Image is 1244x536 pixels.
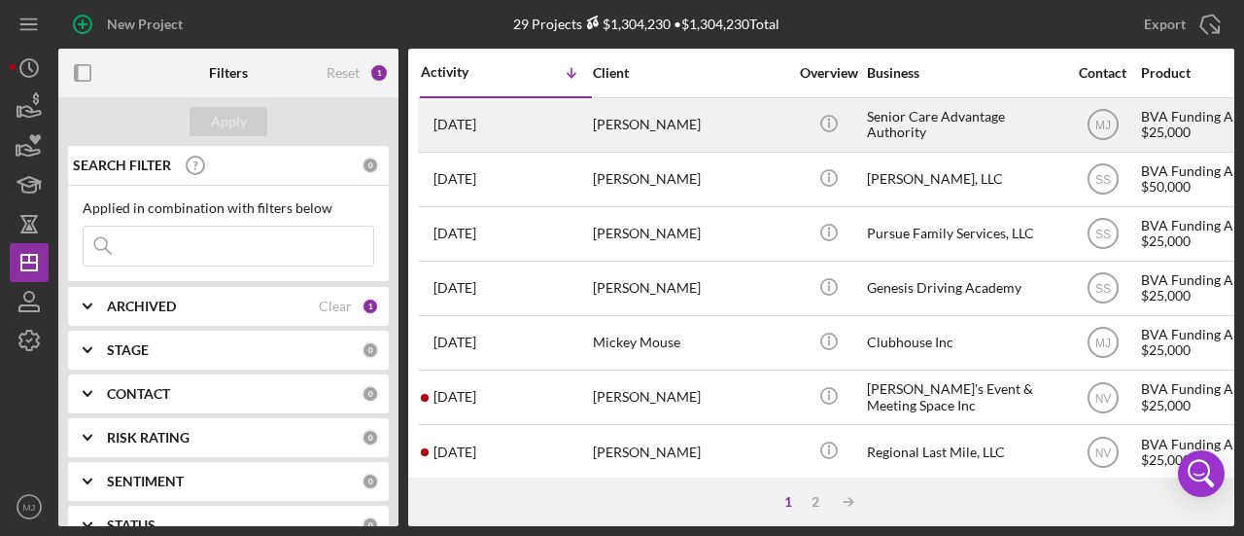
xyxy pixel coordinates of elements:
[421,64,506,80] div: Activity
[867,263,1061,314] div: Genesis Driving Academy
[209,65,248,81] b: Filters
[211,107,247,136] div: Apply
[1124,5,1234,44] button: Export
[433,445,476,460] time: 2025-09-01 21:41
[362,517,379,534] div: 0
[369,63,389,83] div: 1
[362,157,379,174] div: 0
[867,372,1061,423] div: [PERSON_NAME]'s Event & Meeting Space Inc
[867,208,1061,260] div: Pursue Family Services, LLC
[867,99,1061,151] div: Senior Care Advantage Authority
[433,335,476,350] time: 2025-09-02 16:15
[319,299,352,314] div: Clear
[433,280,476,296] time: 2025-09-02 19:12
[107,430,190,446] b: RISK RATING
[1094,446,1111,459] text: NV
[593,99,787,151] div: [PERSON_NAME]
[593,208,787,260] div: [PERSON_NAME]
[107,474,184,489] b: SENTIMENT
[867,154,1061,205] div: [PERSON_NAME], LLC
[107,342,149,358] b: STAGE
[190,107,267,136] button: Apply
[582,16,671,32] div: $1,304,230
[23,502,36,513] text: MJ
[58,5,202,44] button: New Project
[10,487,49,526] button: MJ
[593,426,787,478] div: [PERSON_NAME]
[433,226,476,241] time: 2025-09-02 21:00
[593,65,787,81] div: Client
[1178,450,1225,497] div: Open Intercom Messenger
[1094,173,1110,187] text: SS
[433,389,476,405] time: 2025-09-01 21:52
[362,341,379,359] div: 0
[362,298,379,315] div: 1
[83,200,374,216] div: Applied in combination with filters below
[593,317,787,369] div: Mickey Mouse
[867,65,1061,81] div: Business
[802,494,829,510] div: 2
[362,429,379,447] div: 0
[513,16,779,32] div: 29 Projects • $1,304,230 Total
[593,263,787,314] div: [PERSON_NAME]
[593,372,787,423] div: [PERSON_NAME]
[327,65,360,81] div: Reset
[433,171,476,187] time: 2025-09-03 15:31
[792,65,865,81] div: Overview
[107,386,170,402] b: CONTACT
[362,385,379,403] div: 0
[1094,228,1110,241] text: SS
[1094,391,1111,405] text: NV
[593,154,787,205] div: [PERSON_NAME]
[107,518,155,533] b: STATUS
[107,299,176,314] b: ARCHIVED
[1094,282,1110,296] text: SS
[1066,65,1139,81] div: Contact
[867,426,1061,478] div: Regional Last Mile, LLC
[1144,5,1186,44] div: Export
[362,473,379,490] div: 0
[775,494,802,510] div: 1
[73,158,171,173] b: SEARCH FILTER
[107,5,183,44] div: New Project
[1095,119,1111,132] text: MJ
[433,117,476,132] time: 2025-09-03 17:05
[1095,337,1111,350] text: MJ
[867,317,1061,369] div: Clubhouse Inc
